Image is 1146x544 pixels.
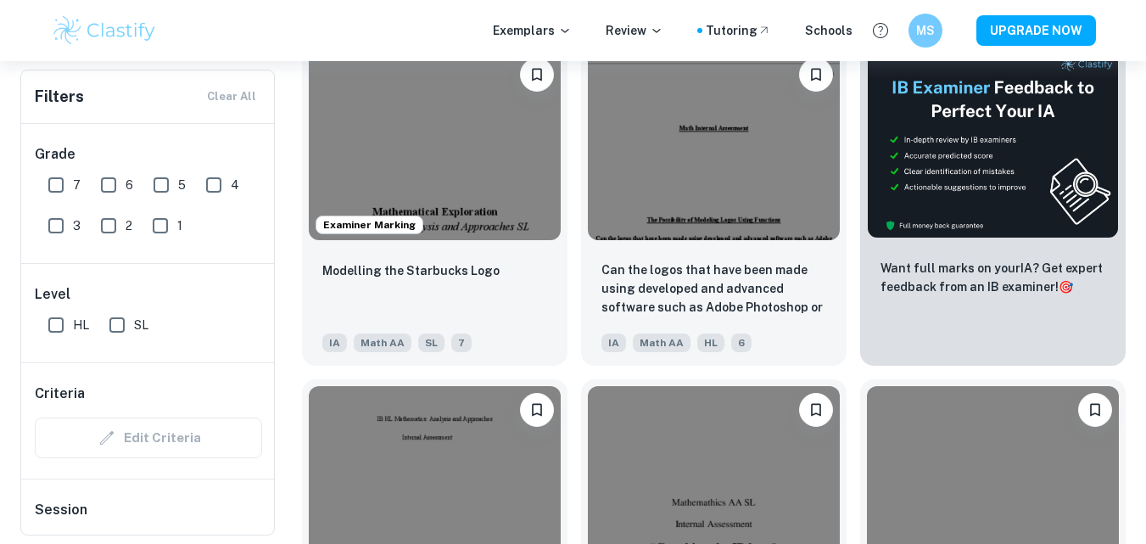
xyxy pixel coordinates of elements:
p: Review [606,21,663,40]
button: Bookmark [799,393,833,427]
span: Math AA [354,334,411,352]
div: Criteria filters are unavailable when searching by topic [35,418,262,458]
p: Modelling the Starbucks Logo [322,261,500,280]
span: Examiner Marking [316,217,422,233]
span: SL [134,316,148,334]
span: 🎯 [1059,280,1073,294]
span: 5 [178,176,186,194]
span: IA [601,334,626,352]
span: 7 [451,334,472,352]
span: HL [697,334,724,352]
button: Help and Feedback [866,16,895,45]
a: BookmarkCan the logos that have been made using developed and advanced software such as Adobe Pho... [581,44,847,366]
span: 3 [73,216,81,235]
h6: Grade [35,144,262,165]
h6: Session [35,500,262,534]
button: Bookmark [1078,393,1112,427]
img: Math AA IA example thumbnail: Can the logos that have been made using [588,51,840,240]
span: 2 [126,216,132,235]
button: Bookmark [520,58,554,92]
p: Exemplars [493,21,572,40]
span: 7 [73,176,81,194]
span: 6 [731,334,752,352]
span: SL [418,334,444,352]
button: Bookmark [520,393,554,427]
p: Can the logos that have been made using developed and advanced software such as Adobe Photoshop o... [601,261,826,318]
h6: MS [915,21,935,40]
img: Clastify logo [51,14,159,48]
p: Want full marks on your IA ? Get expert feedback from an IB examiner! [880,259,1105,296]
h6: Filters [35,85,84,109]
span: IA [322,334,347,352]
a: Tutoring [706,21,771,40]
span: 1 [177,216,182,235]
button: Bookmark [799,58,833,92]
h6: Criteria [35,384,85,404]
span: HL [73,316,89,334]
h6: Level [35,284,262,305]
a: Schools [805,21,853,40]
img: Thumbnail [867,51,1119,238]
button: UPGRADE NOW [976,15,1096,46]
img: Math AA IA example thumbnail: Modelling the Starbucks Logo [309,51,561,240]
span: 6 [126,176,133,194]
span: 4 [231,176,239,194]
a: Examiner MarkingBookmarkModelling the Starbucks LogoIAMath AASL7 [302,44,567,366]
button: MS [908,14,942,48]
a: ThumbnailWant full marks on yourIA? Get expert feedback from an IB examiner! [860,44,1126,366]
span: Math AA [633,334,690,352]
